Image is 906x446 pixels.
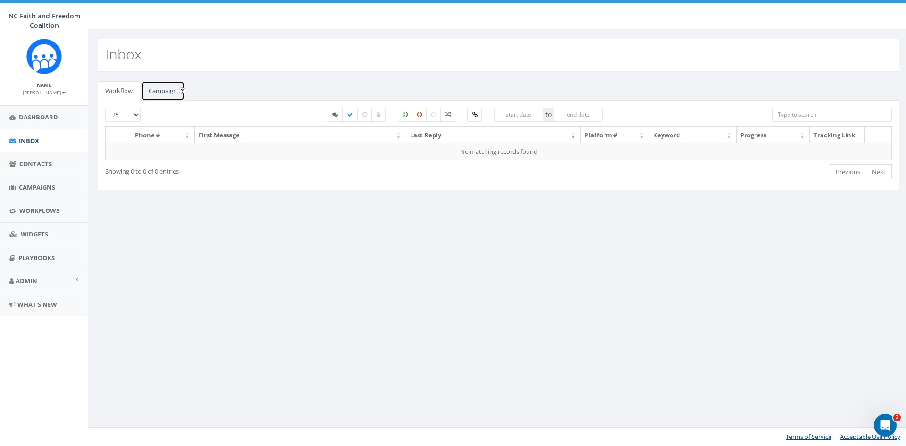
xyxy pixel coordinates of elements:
td: No matching records found [106,143,892,160]
span: 2 [893,414,901,421]
input: end date [554,108,603,122]
input: Type to search [772,108,892,122]
a: Campaign [141,81,185,101]
span: Contacts [19,160,52,168]
input: Submit [179,87,185,94]
div: Showing 0 to 0 of 0 entries [105,163,425,176]
th: Keyword: activate to sort column ascending [649,127,737,143]
a: [PERSON_NAME] [23,88,66,96]
label: Mixed [440,108,456,122]
th: Progress: activate to sort column ascending [737,127,810,143]
th: Tracking Link [810,127,865,143]
iframe: Intercom live chat [874,414,897,437]
span: What's New [17,300,57,309]
span: Campaigns [19,183,55,192]
img: Rally_Corp_Icon.png [26,39,62,74]
span: to [543,108,554,122]
a: Workflow [98,81,140,101]
label: Positive [398,108,413,122]
span: NC Faith and Freedom Coalition [8,11,80,30]
a: Previous [830,164,866,180]
span: Inbox [19,136,39,145]
label: Neutral [426,108,441,122]
th: First Message: activate to sort column ascending [195,127,406,143]
small: [PERSON_NAME] [23,89,66,96]
a: Acceptable Use Policy [840,432,900,441]
small: Name [37,82,51,88]
label: Started [327,108,343,122]
span: Widgets [21,230,48,238]
th: Platform #: activate to sort column ascending [581,127,649,143]
span: Admin [16,277,37,285]
input: start date [494,108,543,122]
span: Workflows [19,206,59,215]
th: Phone #: activate to sort column ascending [131,127,195,143]
span: Dashboard [19,113,58,121]
label: Clicked [467,108,482,122]
label: Completed [342,108,358,122]
a: Next [866,164,892,180]
a: Terms of Service [786,432,831,441]
label: Negative [412,108,427,122]
th: Last Reply: activate to sort column ascending [406,127,581,143]
span: Playbooks [18,253,55,262]
label: Expired [357,108,372,122]
label: Closed [371,108,386,122]
h2: Inbox [105,46,142,62]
